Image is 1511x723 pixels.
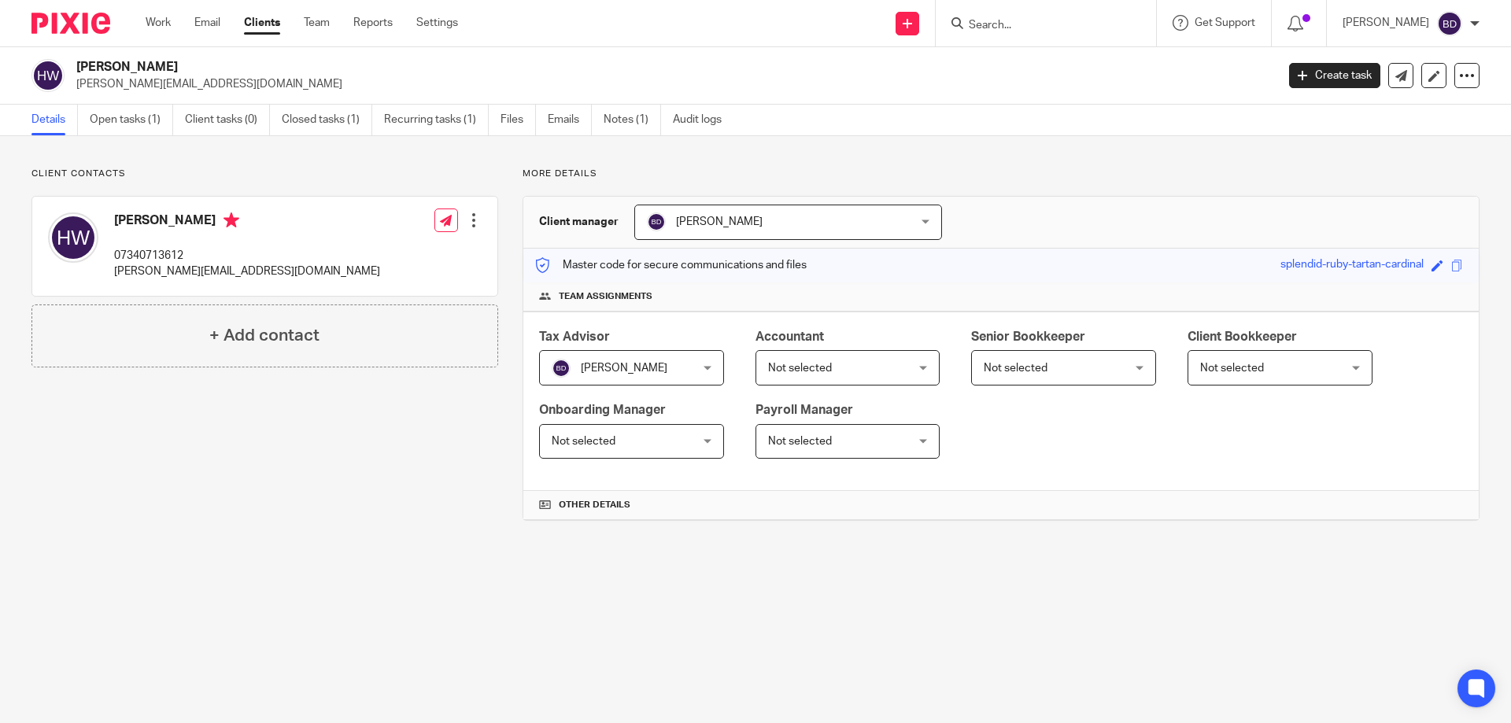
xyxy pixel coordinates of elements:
[559,499,630,511] span: Other details
[114,248,380,264] p: 07340713612
[768,363,832,374] span: Not selected
[114,264,380,279] p: [PERSON_NAME][EMAIL_ADDRESS][DOMAIN_NAME]
[1195,17,1255,28] span: Get Support
[244,15,280,31] a: Clients
[673,105,733,135] a: Audit logs
[1343,15,1429,31] p: [PERSON_NAME]
[224,212,239,228] i: Primary
[604,105,661,135] a: Notes (1)
[539,214,619,230] h3: Client manager
[31,13,110,34] img: Pixie
[647,212,666,231] img: svg%3E
[971,330,1085,343] span: Senior Bookkeeper
[304,15,330,31] a: Team
[1280,256,1424,275] div: splendid-ruby-tartan-cardinal
[209,323,320,348] h4: + Add contact
[31,105,78,135] a: Details
[1200,363,1264,374] span: Not selected
[559,290,652,303] span: Team assignments
[76,76,1265,92] p: [PERSON_NAME][EMAIL_ADDRESS][DOMAIN_NAME]
[1437,11,1462,36] img: svg%3E
[185,105,270,135] a: Client tasks (0)
[548,105,592,135] a: Emails
[31,59,65,92] img: svg%3E
[552,436,615,447] span: Not selected
[539,404,666,416] span: Onboarding Manager
[755,404,853,416] span: Payroll Manager
[676,216,763,227] span: [PERSON_NAME]
[984,363,1047,374] span: Not selected
[581,363,667,374] span: [PERSON_NAME]
[539,330,610,343] span: Tax Advisor
[416,15,458,31] a: Settings
[31,168,498,180] p: Client contacts
[353,15,393,31] a: Reports
[1289,63,1380,88] a: Create task
[48,212,98,263] img: svg%3E
[552,359,571,378] img: svg%3E
[755,330,824,343] span: Accountant
[282,105,372,135] a: Closed tasks (1)
[535,257,807,273] p: Master code for secure communications and files
[114,212,380,232] h4: [PERSON_NAME]
[1188,330,1297,343] span: Client Bookkeeper
[90,105,173,135] a: Open tasks (1)
[523,168,1480,180] p: More details
[967,19,1109,33] input: Search
[146,15,171,31] a: Work
[76,59,1028,76] h2: [PERSON_NAME]
[384,105,489,135] a: Recurring tasks (1)
[768,436,832,447] span: Not selected
[501,105,536,135] a: Files
[194,15,220,31] a: Email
